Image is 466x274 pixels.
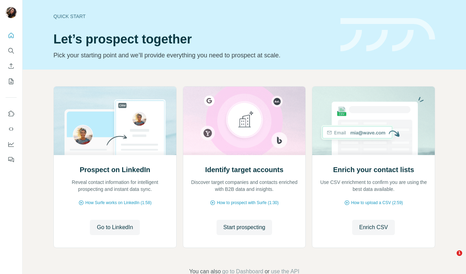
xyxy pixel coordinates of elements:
button: Search [6,45,17,57]
span: Start prospecting [223,223,265,232]
span: How to prospect with Surfe (1:30) [217,200,279,206]
img: Avatar [6,7,17,18]
h1: Let’s prospect together [53,32,332,46]
h2: Enrich your contact lists [333,165,414,175]
button: Go to LinkedIn [90,220,140,235]
button: Start prospecting [217,220,272,235]
p: Pick your starting point and we’ll provide everything you need to prospect at scale. [53,50,332,60]
h2: Identify target accounts [205,165,283,175]
button: Use Surfe on LinkedIn [6,107,17,120]
span: Go to LinkedIn [97,223,133,232]
p: Reveal contact information for intelligent prospecting and instant data sync. [61,179,169,193]
button: Dashboard [6,138,17,151]
img: Identify target accounts [183,87,306,155]
iframe: Intercom notifications message [327,207,466,255]
img: Prospect on LinkedIn [53,87,177,155]
button: Use Surfe API [6,123,17,135]
img: Enrich your contact lists [312,87,435,155]
span: How to upload a CSV (2:59) [351,200,403,206]
button: Feedback [6,153,17,166]
p: Use CSV enrichment to confirm you are using the best data available. [319,179,428,193]
button: My lists [6,75,17,88]
button: Quick start [6,29,17,42]
span: 1 [457,250,462,256]
span: How Surfe works on LinkedIn (1:58) [85,200,152,206]
div: Quick start [53,13,332,20]
h2: Prospect on LinkedIn [80,165,150,175]
p: Discover target companies and contacts enriched with B2B data and insights. [190,179,299,193]
button: Enrich CSV [6,60,17,72]
iframe: Intercom live chat [442,250,459,267]
img: banner [340,18,435,52]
